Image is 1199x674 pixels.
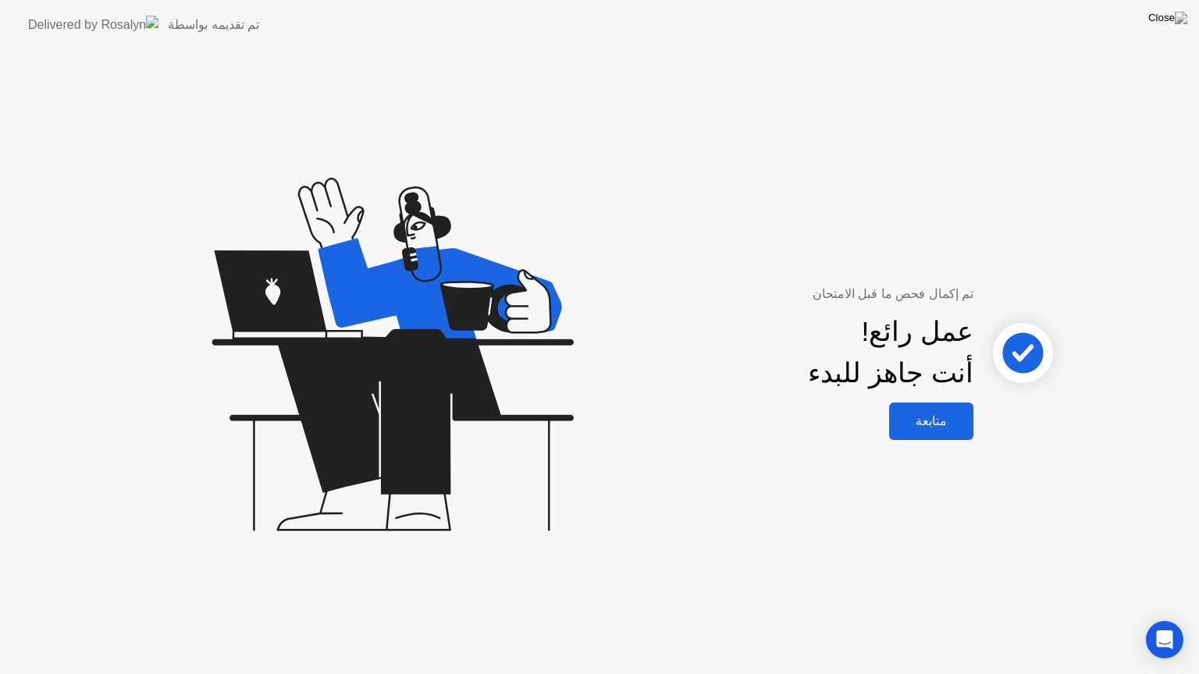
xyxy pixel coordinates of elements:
[651,285,973,303] div: تم إكمال فحص ما قبل الامتحان
[168,16,259,34] div: تم تقديمه بواسطة
[28,16,158,34] img: Delivered by Rosalyn
[1146,621,1183,658] div: Open Intercom Messenger
[894,413,969,428] div: متابعة
[808,311,973,394] div: عمل رائع! أنت جاهز للبدء
[889,403,973,440] button: متابعة
[1148,12,1187,24] img: Close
